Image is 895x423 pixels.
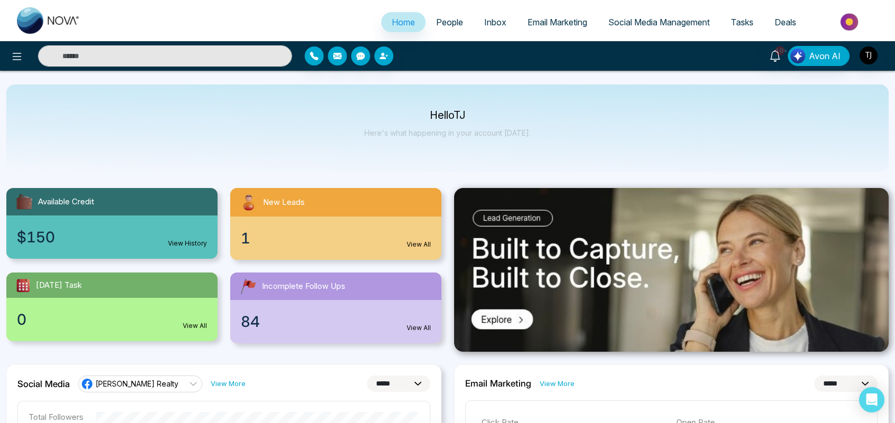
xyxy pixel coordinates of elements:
[775,17,796,27] span: Deals
[29,412,83,422] p: Total Followers
[860,46,878,64] img: User Avatar
[775,46,785,55] span: 10+
[211,379,246,389] a: View More
[183,321,207,331] a: View All
[15,192,34,211] img: availableCredit.svg
[407,240,431,249] a: View All
[454,188,889,352] img: .
[364,111,531,120] p: Hello TJ
[436,17,463,27] span: People
[38,196,94,208] span: Available Credit
[17,308,26,331] span: 0
[731,17,753,27] span: Tasks
[263,196,305,209] span: New Leads
[540,379,574,389] a: View More
[788,46,850,66] button: Avon AI
[239,192,259,212] img: newLeads.svg
[484,17,506,27] span: Inbox
[168,239,207,248] a: View History
[809,50,841,62] span: Avon AI
[15,277,32,294] img: todayTask.svg
[598,12,720,32] a: Social Media Management
[36,279,82,292] span: [DATE] Task
[392,17,415,27] span: Home
[762,46,788,64] a: 10+
[17,7,80,34] img: Nova CRM Logo
[764,12,807,32] a: Deals
[224,188,448,260] a: New Leads1View All
[527,17,587,27] span: Email Marketing
[465,378,531,389] h2: Email Marketing
[608,17,710,27] span: Social Media Management
[381,12,426,32] a: Home
[239,277,258,296] img: followUps.svg
[812,10,889,34] img: Market-place.gif
[426,12,474,32] a: People
[517,12,598,32] a: Email Marketing
[790,49,805,63] img: Lead Flow
[720,12,764,32] a: Tasks
[474,12,517,32] a: Inbox
[241,227,250,249] span: 1
[262,280,345,293] span: Incomplete Follow Ups
[364,128,531,137] p: Here's what happening in your account [DATE].
[17,226,55,248] span: $150
[17,379,70,389] h2: Social Media
[96,379,178,389] span: [PERSON_NAME] Realty
[859,387,884,412] div: Open Intercom Messenger
[224,272,448,343] a: Incomplete Follow Ups84View All
[241,311,260,333] span: 84
[407,323,431,333] a: View All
